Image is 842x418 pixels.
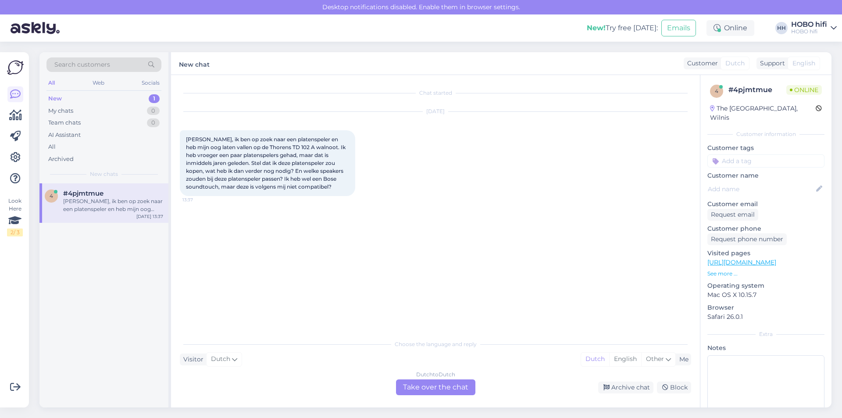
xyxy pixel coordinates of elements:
[147,118,160,127] div: 0
[715,88,718,94] span: 4
[396,379,475,395] div: Take over the chat
[756,59,785,68] div: Support
[180,340,691,348] div: Choose the language and reply
[587,24,606,32] b: New!
[7,197,23,236] div: Look Here
[725,59,745,68] span: Dutch
[149,94,160,103] div: 1
[609,353,641,366] div: English
[707,130,824,138] div: Customer information
[91,77,106,89] div: Web
[707,303,824,312] p: Browser
[46,77,57,89] div: All
[707,233,787,245] div: Request phone number
[48,94,62,103] div: New
[728,85,786,95] div: # 4pjmtmue
[792,59,815,68] span: English
[684,59,718,68] div: Customer
[707,143,824,153] p: Customer tags
[708,184,814,194] input: Add name
[147,107,160,115] div: 0
[54,60,110,69] span: Search customers
[657,382,691,393] div: Block
[182,196,215,203] span: 13:37
[140,77,161,89] div: Socials
[180,89,691,97] div: Chat started
[676,355,689,364] div: Me
[646,355,664,363] span: Other
[180,107,691,115] div: [DATE]
[707,290,824,300] p: Mac OS X 10.15.7
[707,200,824,209] p: Customer email
[707,249,824,258] p: Visited pages
[63,197,163,213] div: [PERSON_NAME], ik ben op zoek naar een platenspeler en heb mijn oog laten vallen op de Thorens TD...
[416,371,455,379] div: Dutch to Dutch
[48,143,56,151] div: All
[707,281,824,290] p: Operating system
[707,171,824,180] p: Customer name
[775,22,788,34] div: HH
[707,224,824,233] p: Customer phone
[48,107,73,115] div: My chats
[707,343,824,353] p: Notes
[587,23,658,33] div: Try free [DATE]:
[90,170,118,178] span: New chats
[661,20,696,36] button: Emails
[7,229,23,236] div: 2 / 3
[707,270,824,278] p: See more ...
[710,104,816,122] div: The [GEOGRAPHIC_DATA], Wilnis
[581,353,609,366] div: Dutch
[707,154,824,168] input: Add a tag
[63,189,103,197] span: #4pjmtmue
[136,213,163,220] div: [DATE] 13:37
[707,330,824,338] div: Extra
[211,354,230,364] span: Dutch
[786,85,822,95] span: Online
[598,382,653,393] div: Archive chat
[707,312,824,322] p: Safari 26.0.1
[179,57,210,69] label: New chat
[791,21,837,35] a: HOBO hifiHOBO hifi
[48,155,74,164] div: Archived
[707,209,758,221] div: Request email
[48,118,81,127] div: Team chats
[180,355,203,364] div: Visitor
[791,28,827,35] div: HOBO hifi
[791,21,827,28] div: HOBO hifi
[50,193,53,199] span: 4
[186,136,347,190] span: [PERSON_NAME], ik ben op zoek naar een platenspeler en heb mijn oog laten vallen op de Thorens TD...
[48,131,81,139] div: AI Assistant
[706,20,754,36] div: Online
[7,59,24,76] img: Askly Logo
[707,258,776,266] a: [URL][DOMAIN_NAME]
